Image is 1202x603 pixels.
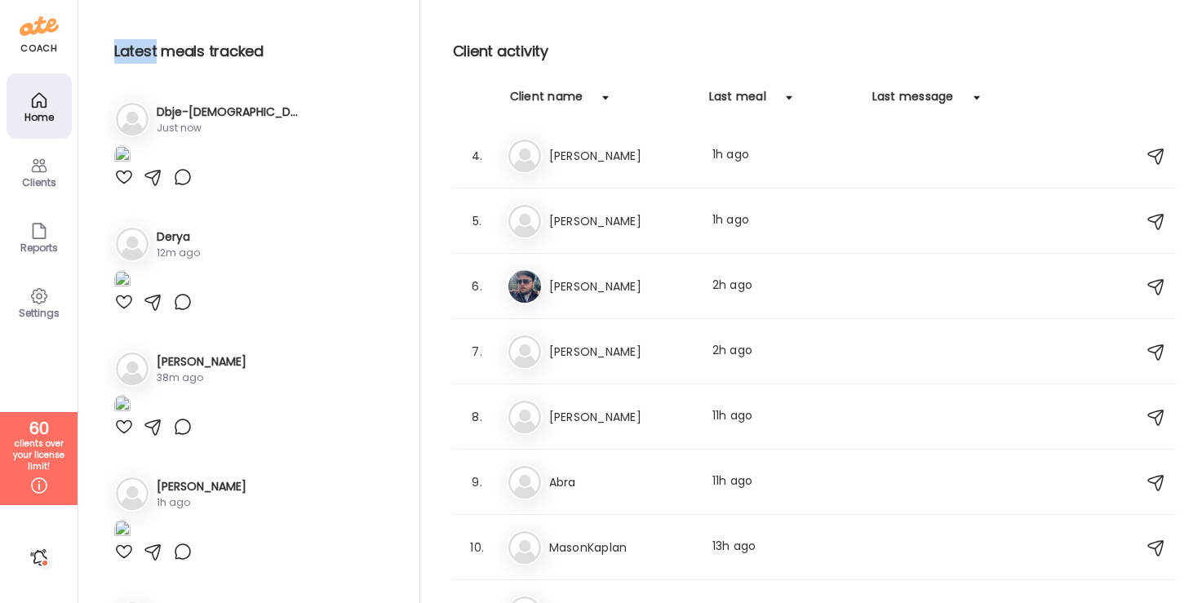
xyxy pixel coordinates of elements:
div: coach [20,42,57,55]
img: ate [20,13,59,39]
div: 6. [468,277,487,296]
div: 11h ago [712,407,856,427]
div: 11h ago [712,472,856,492]
div: Home [10,112,69,122]
h3: Abra [549,472,693,492]
img: images%2FyCrgx0DtyPeLQlvqq5jOd1WHdIn1%2FVF9UDjtmEcFkB2Zi4koe%2FOqZ2YirVHIrWcvZ38y9s_1080 [114,395,131,417]
img: avatars%2FqfN6MOReJKbUSuDM5i6AZ6bwkYH2 [508,270,541,303]
div: 7. [468,342,487,361]
img: images%2F9WFBsCcImxdyXjScCCeYoZi7qNI2%2FS41K6f6j8kcILXWqGl9u%2Ffy4nrk8ltpLHcm6nU73E_1080 [114,145,131,167]
img: images%2FuB60YQxtNTQbhUQCn5X3Sihjrq92%2Fq9zDwxjZE6kDUGjsnE1U%2FfhcLc3Sizt5gwjBCgGTz_1080 [114,520,131,542]
h3: [PERSON_NAME] [549,342,693,361]
img: bg-avatar-default.svg [508,531,541,564]
h3: [PERSON_NAME] [549,146,693,166]
img: bg-avatar-default.svg [508,140,541,172]
div: 8. [468,407,487,427]
div: 4. [468,146,487,166]
h3: Derya [157,228,200,246]
h2: Latest meals tracked [114,39,393,64]
img: bg-avatar-default.svg [116,228,149,260]
div: Reports [10,242,69,253]
img: bg-avatar-default.svg [508,335,541,368]
h3: [PERSON_NAME] [157,478,246,495]
div: Client name [510,88,583,114]
div: 1h ago [157,495,246,510]
div: 13h ago [712,538,856,557]
img: bg-avatar-default.svg [508,466,541,499]
div: clients over your license limit! [6,438,72,472]
div: Last meal [709,88,766,114]
h3: [PERSON_NAME] [157,353,246,370]
div: Clients [10,177,69,188]
h3: MasonKaplan [549,538,693,557]
div: 60 [6,419,72,438]
h3: [PERSON_NAME] [549,211,693,231]
div: Just now [157,121,300,135]
div: 2h ago [712,277,856,296]
div: 1h ago [712,211,856,231]
h3: [PERSON_NAME] [549,277,693,296]
h3: [PERSON_NAME] [549,407,693,427]
div: 10. [468,538,487,557]
img: bg-avatar-default.svg [116,352,149,385]
div: Settings [10,308,69,318]
img: bg-avatar-default.svg [508,401,541,433]
div: 12m ago [157,246,200,260]
h2: Client activity [453,39,1176,64]
h3: Dbje-[DEMOGRAPHIC_DATA] [157,104,300,121]
div: 1h ago [712,146,856,166]
img: images%2FW5bUkVudFseZLJCKQz4CMguAc6u1%2FyN5kqJVQrjnsseanRrt0%2FqTvWfm87ncImMHMRQXI5_1080 [114,270,131,292]
img: bg-avatar-default.svg [116,477,149,510]
div: 9. [468,472,487,492]
div: 5. [468,211,487,231]
div: 2h ago [712,342,856,361]
div: Last message [872,88,954,114]
img: bg-avatar-default.svg [508,205,541,237]
img: bg-avatar-default.svg [116,103,149,135]
div: 38m ago [157,370,246,385]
